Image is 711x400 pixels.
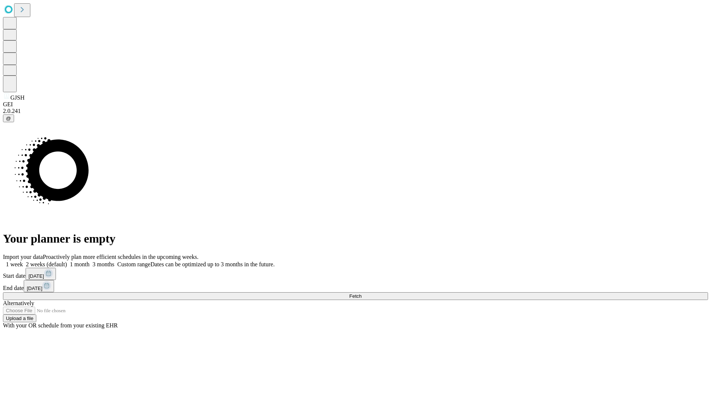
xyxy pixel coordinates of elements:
span: Alternatively [3,300,34,306]
button: Fetch [3,292,708,300]
span: [DATE] [27,286,42,291]
span: Fetch [349,293,361,299]
span: 1 month [70,261,90,267]
div: 2.0.241 [3,108,708,114]
span: Custom range [117,261,150,267]
span: 3 months [93,261,114,267]
div: Start date [3,268,708,280]
span: With your OR schedule from your existing EHR [3,322,118,329]
span: 1 week [6,261,23,267]
div: End date [3,280,708,292]
span: [DATE] [29,273,44,279]
span: 2 weeks (default) [26,261,67,267]
button: @ [3,114,14,122]
span: @ [6,116,11,121]
span: Import your data [3,254,43,260]
h1: Your planner is empty [3,232,708,246]
span: Dates can be optimized up to 3 months in the future. [150,261,274,267]
div: GEI [3,101,708,108]
button: [DATE] [24,280,54,292]
button: Upload a file [3,314,36,322]
span: Proactively plan more efficient schedules in the upcoming weeks. [43,254,198,260]
span: GJSH [10,94,24,101]
button: [DATE] [26,268,56,280]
